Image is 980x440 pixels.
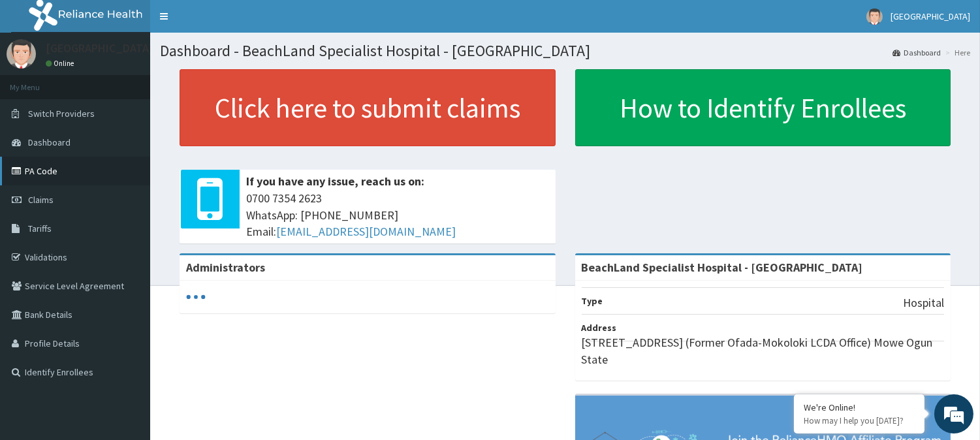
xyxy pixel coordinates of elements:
[46,59,77,68] a: Online
[575,69,951,146] a: How to Identify Enrollees
[903,294,944,311] p: Hospital
[942,47,970,58] li: Here
[28,108,95,119] span: Switch Providers
[804,401,915,413] div: We're Online!
[7,39,36,69] img: User Image
[582,322,617,334] b: Address
[246,174,424,189] b: If you have any issue, reach us on:
[246,190,549,240] span: 0700 7354 2623 WhatsApp: [PHONE_NUMBER] Email:
[804,415,915,426] p: How may I help you today?
[28,223,52,234] span: Tariffs
[180,69,556,146] a: Click here to submit claims
[186,287,206,307] svg: audio-loading
[582,334,945,368] p: [STREET_ADDRESS] (Former Ofada-Mokoloki LCDA Office) Mowe Ogun State
[582,260,863,275] strong: BeachLand Specialist Hospital - [GEOGRAPHIC_DATA]
[28,136,71,148] span: Dashboard
[582,295,603,307] b: Type
[276,224,456,239] a: [EMAIL_ADDRESS][DOMAIN_NAME]
[28,194,54,206] span: Claims
[891,10,970,22] span: [GEOGRAPHIC_DATA]
[866,8,883,25] img: User Image
[46,42,153,54] p: [GEOGRAPHIC_DATA]
[893,47,941,58] a: Dashboard
[186,260,265,275] b: Administrators
[160,42,970,59] h1: Dashboard - BeachLand Specialist Hospital - [GEOGRAPHIC_DATA]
